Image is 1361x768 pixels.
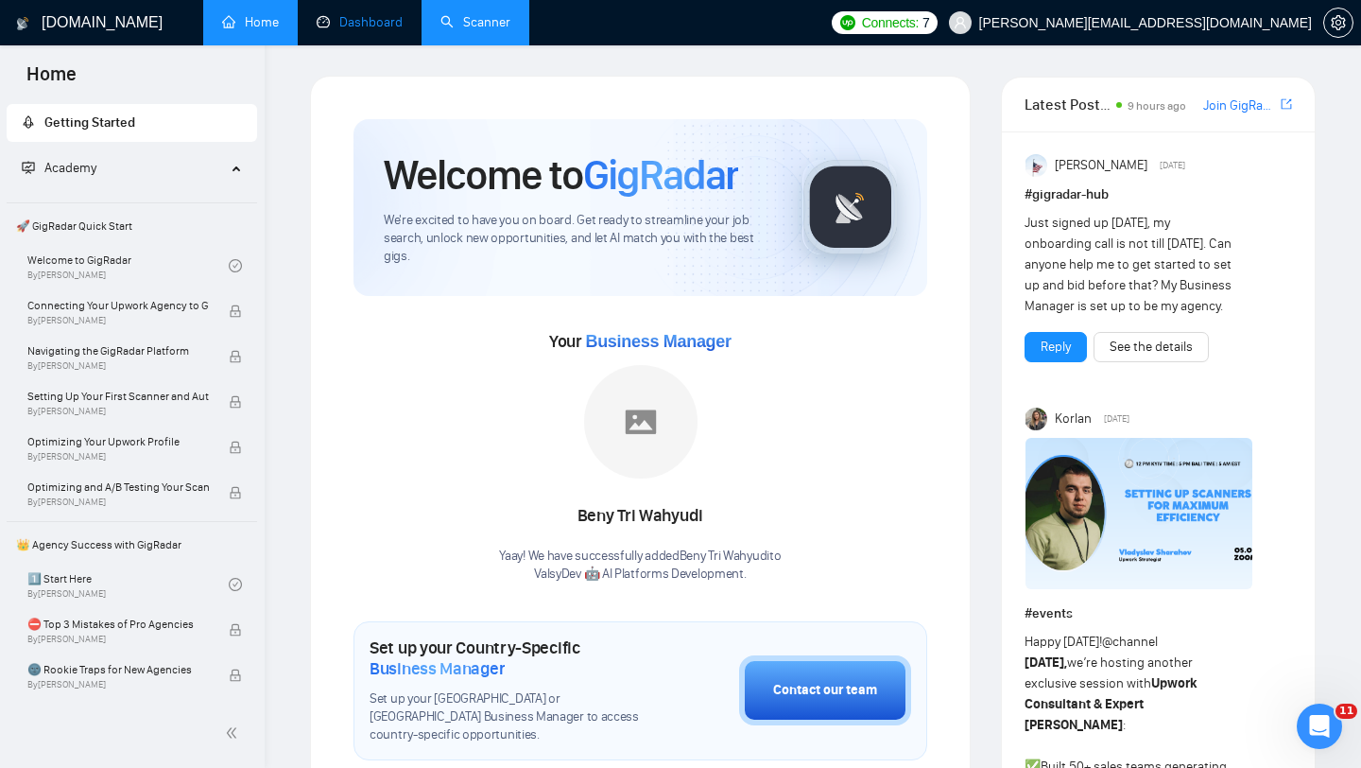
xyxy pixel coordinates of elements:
[27,634,209,645] span: By [PERSON_NAME]
[773,680,877,701] div: Contact our team
[1025,213,1239,317] div: Just signed up [DATE], my onboarding call is not till [DATE]. Can anyone help me to get started t...
[16,9,29,39] img: logo
[1104,410,1129,428] span: [DATE]
[229,305,242,318] span: lock
[499,500,781,532] div: Beny Tri Wahyudi
[803,160,898,254] img: gigradar-logo.png
[384,212,772,266] span: We're excited to have you on board. Get ready to streamline your job search, unlock new opportuni...
[862,12,919,33] span: Connects:
[27,360,209,372] span: By [PERSON_NAME]
[7,104,257,142] li: Getting Started
[1025,408,1048,430] img: Korlan
[1025,675,1197,733] strong: Upwork Consultant & Expert [PERSON_NAME]
[22,160,96,176] span: Academy
[499,566,781,584] p: ValsyDev 🤖 AI Platforms Development .
[9,207,255,245] span: 🚀 GigRadar Quick Start
[27,296,209,315] span: Connecting Your Upwork Agency to GigRadar
[222,14,279,30] a: homeHome
[1094,332,1209,362] button: See the details
[27,406,209,417] span: By [PERSON_NAME]
[1297,704,1342,749] iframe: Intercom live chat
[229,486,242,499] span: lock
[27,451,209,463] span: By [PERSON_NAME]
[584,365,698,479] img: placeholder.png
[27,245,229,287] a: Welcome to GigRadarBy[PERSON_NAME]
[1041,337,1071,358] a: Reply
[225,724,244,742] span: double-left
[22,115,35,129] span: rocket
[229,578,242,591] span: check-circle
[229,669,242,682] span: lock
[27,497,209,508] span: By [PERSON_NAME]
[1323,8,1353,38] button: setting
[922,12,930,33] span: 7
[229,441,242,454] span: lock
[1025,603,1292,624] h1: # events
[1025,655,1067,671] strong: [DATE],
[1055,409,1092,429] span: Korlan
[1025,154,1048,177] img: Anisuzzaman Khan
[229,395,242,409] span: lock
[44,160,96,176] span: Academy
[1323,15,1353,30] a: setting
[1102,634,1158,650] span: @channel
[1324,15,1352,30] span: setting
[1281,96,1292,112] span: export
[27,679,209,690] span: By [PERSON_NAME]
[27,432,209,451] span: Optimizing Your Upwork Profile
[840,15,855,30] img: upwork-logo.png
[549,331,732,352] span: Your
[27,387,209,406] span: Setting Up Your First Scanner and Auto-Bidder
[229,259,242,272] span: check-circle
[27,564,229,605] a: 1️⃣ Start HereBy[PERSON_NAME]
[384,149,738,201] h1: Welcome to
[1128,99,1186,113] span: 9 hours ago
[1025,184,1292,205] h1: # gigradar-hub
[1160,157,1185,174] span: [DATE]
[27,315,209,326] span: By [PERSON_NAME]
[1025,438,1252,589] img: F09DP4X9C49-Event%20with%20Vlad%20Sharahov.png
[370,658,505,679] span: Business Manager
[229,623,242,637] span: lock
[585,332,731,351] span: Business Manager
[1025,332,1087,362] button: Reply
[370,690,645,744] span: Set up your [GEOGRAPHIC_DATA] or [GEOGRAPHIC_DATA] Business Manager to access country-specific op...
[44,114,135,131] span: Getting Started
[1203,96,1277,116] a: Join GigRadar Slack Community
[1110,337,1193,358] a: See the details
[1025,93,1111,116] span: Latest Posts from the GigRadar Community
[583,149,738,201] span: GigRadar
[9,526,255,564] span: 👑 Agency Success with GigRadar
[27,478,209,497] span: Optimizing and A/B Testing Your Scanner for Better Results
[739,655,911,725] button: Contact our team
[1335,704,1357,719] span: 11
[499,548,781,584] div: Yaay! We have successfully added Beny Tri Wahyudi to
[11,61,92,100] span: Home
[27,660,209,679] span: 🌚 Rookie Traps for New Agencies
[1281,96,1292,113] a: export
[229,350,242,363] span: lock
[440,14,510,30] a: searchScanner
[370,637,645,679] h1: Set up your Country-Specific
[317,14,403,30] a: dashboardDashboard
[22,161,35,174] span: fund-projection-screen
[954,16,967,29] span: user
[1055,155,1147,176] span: [PERSON_NAME]
[27,341,209,360] span: Navigating the GigRadar Platform
[27,615,209,634] span: ⛔ Top 3 Mistakes of Pro Agencies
